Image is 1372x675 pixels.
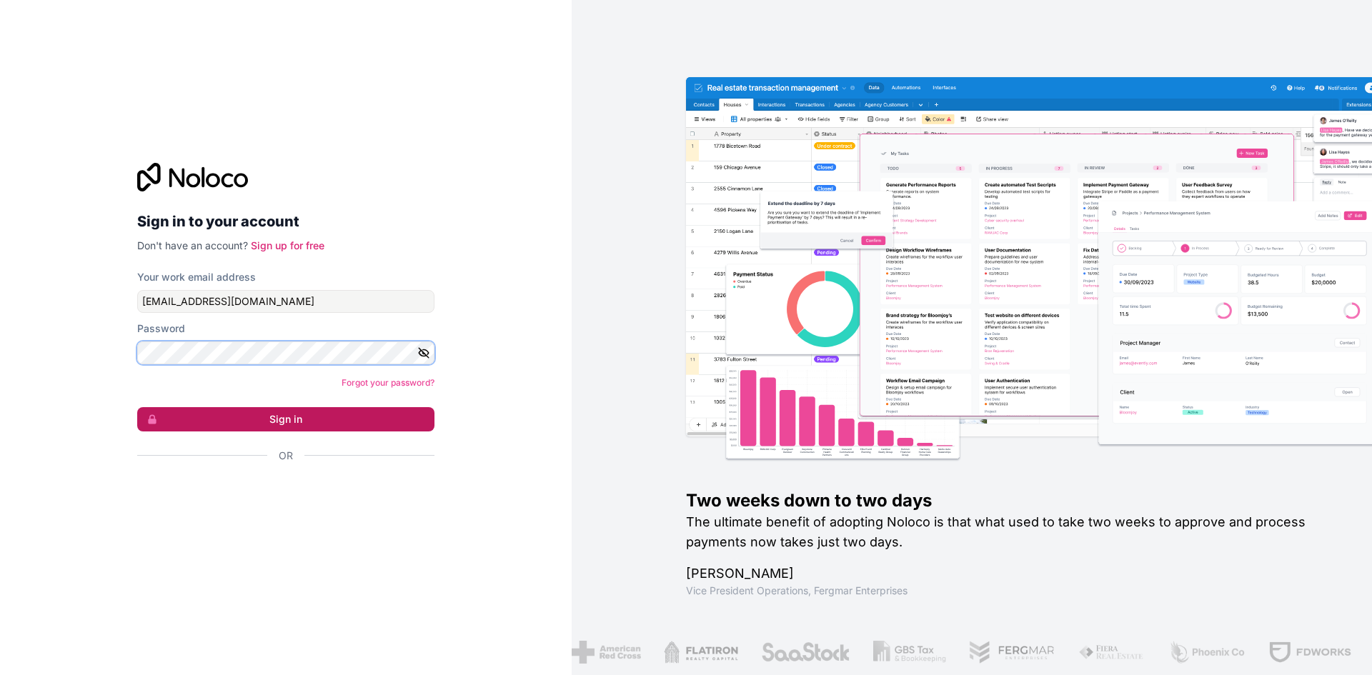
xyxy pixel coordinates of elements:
[686,584,1326,598] h1: Vice President Operations , Fergmar Enterprises
[686,489,1326,512] h1: Two weeks down to two days
[1159,641,1236,664] img: /assets/phoenix-BREaitsQ.png
[342,377,434,388] a: Forgot your password?
[686,564,1326,584] h1: [PERSON_NAME]
[137,239,248,251] span: Don't have an account?
[137,209,434,234] h2: Sign in to your account
[864,641,937,664] img: /assets/gbstax-C-GtDUiK.png
[137,341,434,364] input: Password
[137,270,256,284] label: Your work email address
[130,479,430,510] iframe: Sign in with Google Button
[1258,641,1342,664] img: /assets/fdworks-Bi04fVtw.png
[562,641,631,664] img: /assets/american-red-cross-BAupjrZR.png
[1069,641,1136,664] img: /assets/fiera-fwj2N5v4.png
[137,321,185,336] label: Password
[959,641,1046,664] img: /assets/fergmar-CudnrXN5.png
[751,641,841,664] img: /assets/saastock-C6Zbiodz.png
[686,512,1326,552] h2: The ultimate benefit of adopting Noloco is that what used to take two weeks to approve and proces...
[279,449,293,463] span: Or
[251,239,324,251] a: Sign up for free
[137,290,434,313] input: Email address
[655,641,729,664] img: /assets/flatiron-C8eUkumj.png
[137,407,434,431] button: Sign in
